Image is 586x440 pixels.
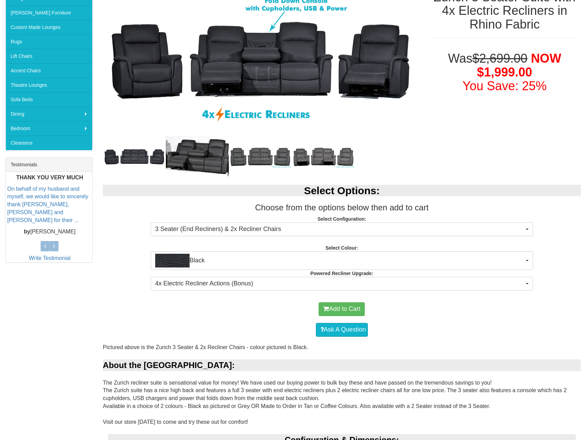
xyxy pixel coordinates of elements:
font: You Save: 25% [462,79,547,93]
strong: Powered Recliner Upgrade: [310,271,373,276]
span: 3 Seater (End Recliners) & 2x Recliner Chairs [155,225,524,234]
h1: Was [428,52,581,93]
b: by [24,229,30,234]
a: Ask A Question [316,323,368,337]
button: Add to Cart [319,302,365,316]
a: Theatre Lounges [6,78,92,92]
a: [PERSON_NAME] Furniture [6,6,92,20]
span: 4x Electric Recliner Actions (Bonus) [155,279,524,288]
a: Bedroom [6,121,92,136]
button: 4x Electric Recliner Actions (Bonus) [151,277,533,291]
b: THANK YOU VERY MUCH [16,175,83,180]
button: BlackBlack [151,251,533,270]
div: Testimonials [6,158,92,172]
b: Select Options: [304,185,380,196]
strong: Select Configuration: [318,216,366,222]
a: Custom Made Lounges [6,20,92,34]
span: NOW $1,999.00 [477,51,561,79]
a: On behalf of my husband and myself, we would like to sincerely thank [PERSON_NAME], [PERSON_NAME]... [7,186,88,223]
a: Dining [6,107,92,121]
a: Lift Chairs [6,49,92,63]
a: Write Testimonial [29,255,71,261]
strong: Select Colour: [326,245,358,251]
a: Rugs [6,34,92,49]
button: 3 Seater (End Recliners) & 2x Recliner Chairs [151,222,533,236]
div: About the [GEOGRAPHIC_DATA]: [103,359,581,371]
del: $2,699.00 [472,51,528,65]
span: Black [155,254,524,268]
a: Accent Chairs [6,63,92,78]
img: Black [155,254,190,268]
h3: Choose from the options below then add to cart [103,203,581,212]
a: Clearance [6,136,92,150]
a: Sofa Beds [6,92,92,107]
p: [PERSON_NAME] [7,228,92,236]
